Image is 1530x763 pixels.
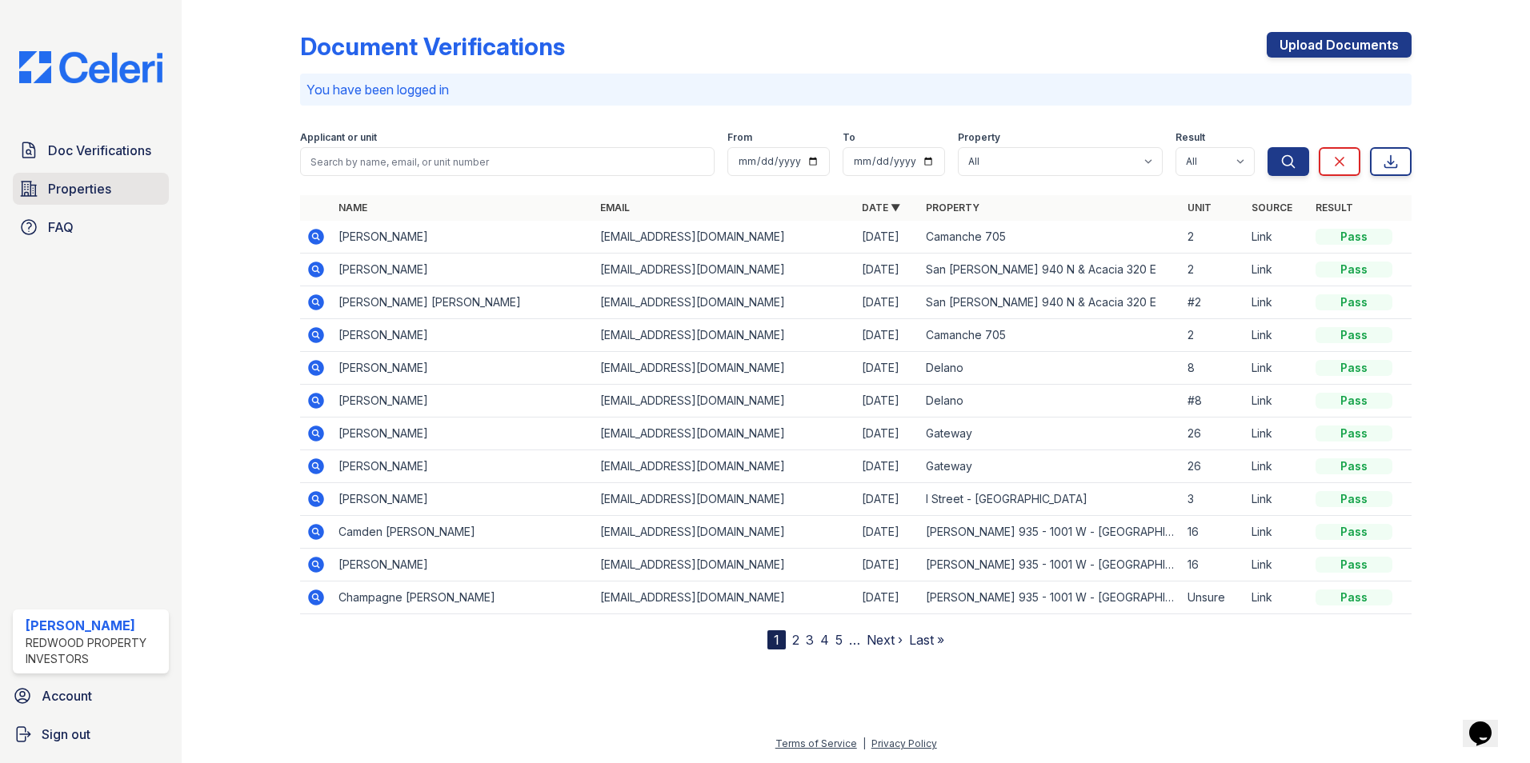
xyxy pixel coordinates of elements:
[855,450,919,483] td: [DATE]
[919,417,1181,450] td: Gateway
[855,417,919,450] td: [DATE]
[835,632,843,648] a: 5
[855,581,919,614] td: [DATE]
[26,616,162,635] div: [PERSON_NAME]
[855,319,919,352] td: [DATE]
[727,131,752,144] label: From
[48,179,111,198] span: Properties
[855,483,919,516] td: [DATE]
[1245,221,1309,254] td: Link
[1316,425,1392,441] div: Pass
[1267,32,1412,58] a: Upload Documents
[594,352,855,385] td: [EMAIL_ADDRESS][DOMAIN_NAME]
[1463,699,1514,747] iframe: chat widget
[1181,385,1245,417] td: #8
[332,450,594,483] td: [PERSON_NAME]
[332,581,594,614] td: Champagne [PERSON_NAME]
[855,352,919,385] td: [DATE]
[13,173,169,205] a: Properties
[594,385,855,417] td: [EMAIL_ADDRESS][DOMAIN_NAME]
[863,737,866,749] div: |
[332,221,594,254] td: [PERSON_NAME]
[1316,393,1392,409] div: Pass
[306,80,1405,99] p: You have been logged in
[919,319,1181,352] td: Camanche 705
[919,450,1181,483] td: Gateway
[338,202,367,214] a: Name
[1181,549,1245,581] td: 16
[1316,589,1392,605] div: Pass
[867,632,903,648] a: Next ›
[855,549,919,581] td: [DATE]
[594,483,855,516] td: [EMAIL_ADDRESS][DOMAIN_NAME]
[332,319,594,352] td: [PERSON_NAME]
[1316,229,1392,245] div: Pass
[42,686,92,705] span: Account
[594,254,855,286] td: [EMAIL_ADDRESS][DOMAIN_NAME]
[332,385,594,417] td: [PERSON_NAME]
[1245,286,1309,319] td: Link
[1181,221,1245,254] td: 2
[594,417,855,450] td: [EMAIL_ADDRESS][DOMAIN_NAME]
[855,385,919,417] td: [DATE]
[862,202,900,214] a: Date ▼
[855,221,919,254] td: [DATE]
[919,254,1181,286] td: San [PERSON_NAME] 940 N & Acacia 320 E
[855,286,919,319] td: [DATE]
[332,254,594,286] td: [PERSON_NAME]
[1181,352,1245,385] td: 8
[594,221,855,254] td: [EMAIL_ADDRESS][DOMAIN_NAME]
[13,211,169,243] a: FAQ
[6,718,175,750] a: Sign out
[806,632,814,648] a: 3
[332,417,594,450] td: [PERSON_NAME]
[332,549,594,581] td: [PERSON_NAME]
[332,352,594,385] td: [PERSON_NAME]
[600,202,630,214] a: Email
[13,134,169,166] a: Doc Verifications
[926,202,979,214] a: Property
[594,549,855,581] td: [EMAIL_ADDRESS][DOMAIN_NAME]
[1181,417,1245,450] td: 26
[1316,360,1392,376] div: Pass
[919,286,1181,319] td: San [PERSON_NAME] 940 N & Acacia 320 E
[594,450,855,483] td: [EMAIL_ADDRESS][DOMAIN_NAME]
[1316,294,1392,310] div: Pass
[1181,286,1245,319] td: #2
[1316,262,1392,278] div: Pass
[6,51,175,83] img: CE_Logo_Blue-a8612792a0a2168367f1c8372b55b34899dd931a85d93a1a3d3e32e68fde9ad4.png
[332,516,594,549] td: Camden [PERSON_NAME]
[919,516,1181,549] td: [PERSON_NAME] 935 - 1001 W - [GEOGRAPHIC_DATA] Apartments
[820,632,829,648] a: 4
[767,630,786,649] div: 1
[332,483,594,516] td: [PERSON_NAME]
[26,635,162,667] div: Redwood Property Investors
[1245,417,1309,450] td: Link
[1316,524,1392,540] div: Pass
[1245,483,1309,516] td: Link
[1245,581,1309,614] td: Link
[1181,483,1245,516] td: 3
[1181,450,1245,483] td: 26
[1316,557,1392,573] div: Pass
[1188,202,1212,214] a: Unit
[1316,327,1392,343] div: Pass
[1245,450,1309,483] td: Link
[594,581,855,614] td: [EMAIL_ADDRESS][DOMAIN_NAME]
[1316,491,1392,507] div: Pass
[48,218,74,237] span: FAQ
[1245,385,1309,417] td: Link
[775,737,857,749] a: Terms of Service
[958,131,1000,144] label: Property
[909,632,944,648] a: Last »
[919,221,1181,254] td: Camanche 705
[1181,254,1245,286] td: 2
[594,286,855,319] td: [EMAIL_ADDRESS][DOMAIN_NAME]
[843,131,855,144] label: To
[919,385,1181,417] td: Delano
[332,286,594,319] td: [PERSON_NAME] [PERSON_NAME]
[919,549,1181,581] td: [PERSON_NAME] 935 - 1001 W - [GEOGRAPHIC_DATA] Apartments
[300,131,377,144] label: Applicant or unit
[871,737,937,749] a: Privacy Policy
